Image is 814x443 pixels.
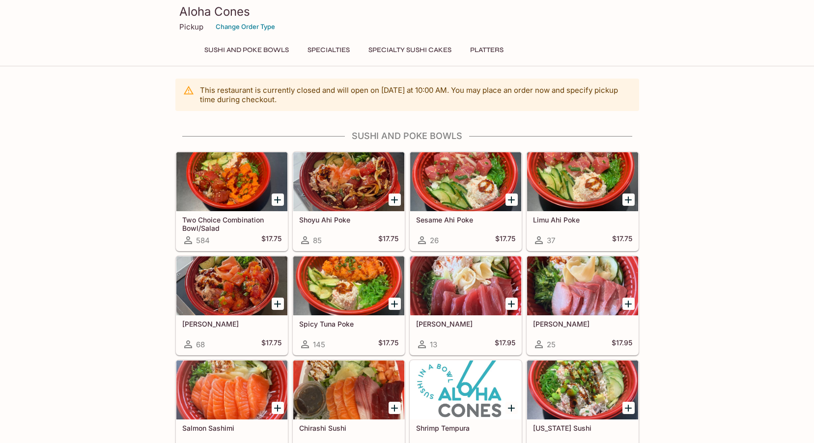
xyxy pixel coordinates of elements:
h4: Sushi and Poke Bowls [175,131,639,141]
div: Maguro Sashimi [410,256,521,315]
button: Add California Sushi [622,402,635,414]
div: Wasabi Masago Ahi Poke [176,256,287,315]
button: Add Shrimp Tempura [505,402,518,414]
button: Add Spicy Tuna Poke [389,298,401,310]
a: [PERSON_NAME]13$17.95 [410,256,522,355]
h5: $17.75 [378,338,398,350]
h5: $17.75 [612,234,632,246]
span: 25 [547,340,556,349]
span: 584 [196,236,210,245]
div: California Sushi [527,360,638,419]
a: Limu Ahi Poke37$17.75 [527,152,639,251]
a: Two Choice Combination Bowl/Salad584$17.75 [176,152,288,251]
a: [PERSON_NAME]68$17.75 [176,256,288,355]
div: Chirashi Sushi [293,360,404,419]
div: Limu Ahi Poke [527,152,638,211]
h5: [US_STATE] Sushi [533,424,632,432]
h5: [PERSON_NAME] [416,320,515,328]
a: [PERSON_NAME]25$17.95 [527,256,639,355]
span: 68 [196,340,205,349]
div: Sesame Ahi Poke [410,152,521,211]
div: Shrimp Tempura [410,360,521,419]
h5: $17.75 [378,234,398,246]
span: 37 [547,236,555,245]
h5: Chirashi Sushi [299,424,398,432]
span: 26 [430,236,439,245]
p: Pickup [179,22,203,31]
h5: $17.75 [495,234,515,246]
div: Spicy Tuna Poke [293,256,404,315]
button: Add Salmon Sashimi [272,402,284,414]
button: Specialties [302,43,355,57]
button: Sushi and Poke Bowls [199,43,294,57]
button: Add Wasabi Masago Ahi Poke [272,298,284,310]
span: 13 [430,340,437,349]
div: Hamachi Sashimi [527,256,638,315]
h5: Shoyu Ahi Poke [299,216,398,224]
button: Add Two Choice Combination Bowl/Salad [272,194,284,206]
h5: Two Choice Combination Bowl/Salad [182,216,281,232]
h5: [PERSON_NAME] [182,320,281,328]
span: 85 [313,236,322,245]
h5: Salmon Sashimi [182,424,281,432]
h5: Limu Ahi Poke [533,216,632,224]
h5: $17.75 [261,234,281,246]
span: 145 [313,340,325,349]
h5: $17.75 [261,338,281,350]
h3: Aloha Cones [179,4,635,19]
h5: [PERSON_NAME] [533,320,632,328]
a: Sesame Ahi Poke26$17.75 [410,152,522,251]
h5: $17.95 [495,338,515,350]
button: Add Shoyu Ahi Poke [389,194,401,206]
button: Add Sesame Ahi Poke [505,194,518,206]
button: Add Limu Ahi Poke [622,194,635,206]
h5: Spicy Tuna Poke [299,320,398,328]
p: This restaurant is currently closed and will open on [DATE] at 10:00 AM . You may place an order ... [200,85,631,104]
button: Platters [465,43,509,57]
button: Specialty Sushi Cakes [363,43,457,57]
h5: Sesame Ahi Poke [416,216,515,224]
div: Two Choice Combination Bowl/Salad [176,152,287,211]
button: Change Order Type [211,19,280,34]
h5: Shrimp Tempura [416,424,515,432]
div: Shoyu Ahi Poke [293,152,404,211]
button: Add Maguro Sashimi [505,298,518,310]
div: Salmon Sashimi [176,360,287,419]
button: Add Hamachi Sashimi [622,298,635,310]
button: Add Chirashi Sushi [389,402,401,414]
h5: $17.95 [612,338,632,350]
a: Spicy Tuna Poke145$17.75 [293,256,405,355]
a: Shoyu Ahi Poke85$17.75 [293,152,405,251]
